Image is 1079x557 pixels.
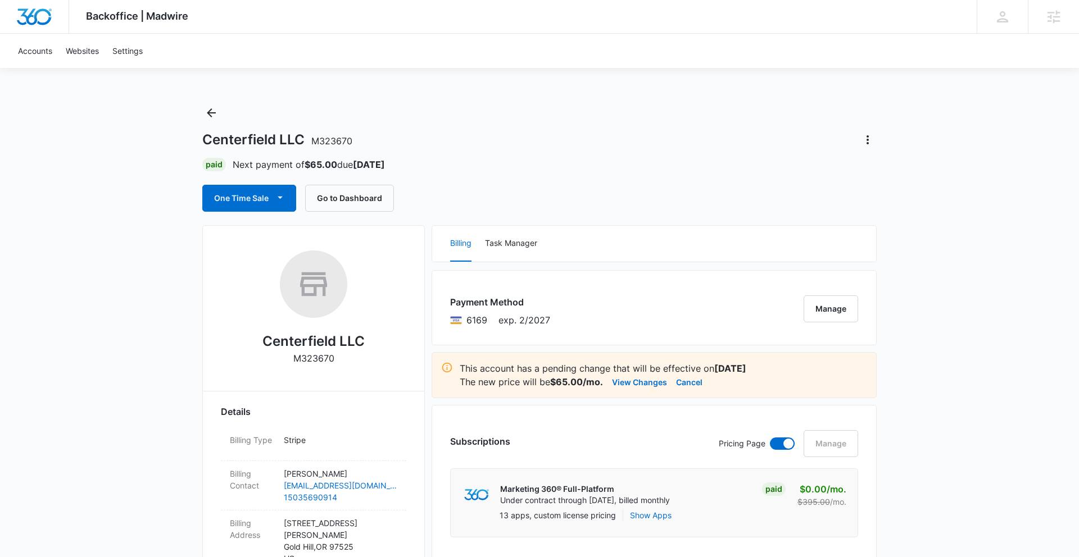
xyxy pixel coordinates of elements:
p: The new price will be [460,375,603,389]
button: Back [202,104,220,122]
p: Next payment of due [233,158,385,171]
h1: Centerfield LLC [202,131,352,148]
div: v 4.0.25 [31,18,55,27]
button: One Time Sale [202,185,296,212]
p: [PERSON_NAME] [284,468,397,480]
h2: Centerfield LLC [262,331,365,351]
img: logo_orange.svg [18,18,27,27]
p: Marketing 360® Full-Platform [500,483,670,495]
p: Under contract through [DATE], billed monthly [500,495,670,506]
div: Keywords by Traffic [124,66,189,74]
strong: $65.00 [305,159,337,170]
span: /mo. [830,497,846,506]
a: Websites [59,34,106,68]
span: Backoffice | Madwire [86,10,188,22]
img: tab_domain_overview_orange.svg [30,65,39,74]
button: Go to Dashboard [305,185,394,212]
a: 15035690914 [284,491,397,503]
button: Billing [450,226,472,262]
button: Manage [804,295,858,322]
button: Task Manager [485,226,537,262]
a: Accounts [11,34,59,68]
div: Domain Overview [43,66,101,74]
button: Show Apps [630,509,672,521]
button: Cancel [676,375,702,389]
h3: Subscriptions [450,435,510,448]
button: View Changes [612,375,667,389]
p: This account has a pending change that will be effective on [460,362,867,375]
a: [EMAIL_ADDRESS][DOMAIN_NAME] [284,480,397,491]
a: Settings [106,34,149,68]
s: $395.00 [797,497,830,506]
span: /mo. [827,483,846,495]
span: M323670 [311,135,352,147]
strong: [DATE] [714,363,746,374]
img: marketing360Logo [464,489,488,501]
div: Billing Contact[PERSON_NAME][EMAIL_ADDRESS][DOMAIN_NAME]15035690914 [221,461,406,510]
p: Stripe [284,434,397,446]
dt: Billing Contact [230,468,275,491]
dt: Billing Address [230,517,275,541]
dt: Billing Type [230,434,275,446]
span: exp. 2/2027 [498,313,550,327]
p: 13 apps, custom license pricing [500,509,616,521]
div: Billing TypeStripe [221,427,406,461]
button: Actions [859,131,877,149]
p: Pricing Page [719,437,765,450]
span: Visa ending with [466,313,487,327]
p: $0.00 [794,482,846,496]
span: Details [221,405,251,418]
strong: [DATE] [353,159,385,170]
div: Paid [762,482,786,496]
h3: Payment Method [450,295,550,309]
strong: $65.00/mo. [550,376,603,387]
p: M323670 [293,351,334,365]
img: website_grey.svg [18,29,27,38]
div: Domain: [DOMAIN_NAME] [29,29,124,38]
img: tab_keywords_by_traffic_grey.svg [112,65,121,74]
div: Paid [202,158,226,171]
